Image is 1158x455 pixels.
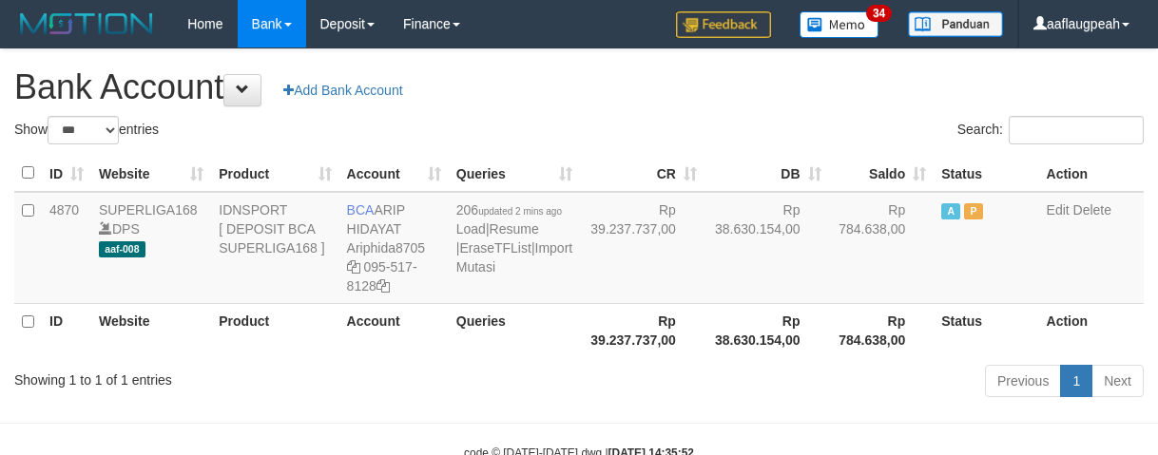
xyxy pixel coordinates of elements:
[339,192,449,304] td: ARIP HIDAYAT 095-517-8128
[580,303,704,357] th: Rp 39.237.737,00
[339,303,449,357] th: Account
[211,303,338,357] th: Product
[48,116,119,144] select: Showentries
[449,303,580,357] th: Queries
[934,303,1038,357] th: Status
[456,202,562,218] span: 206
[271,74,415,106] a: Add Bank Account
[704,303,829,357] th: Rp 38.630.154,00
[456,240,572,275] a: Import Mutasi
[829,303,935,357] th: Rp 784.638,00
[829,155,935,192] th: Saldo: activate to sort column ascending
[1047,202,1070,218] a: Edit
[91,303,211,357] th: Website
[1060,365,1092,397] a: 1
[580,155,704,192] th: CR: activate to sort column ascending
[99,241,145,257] span: aaf-008
[339,155,449,192] th: Account: activate to sort column ascending
[347,240,426,256] a: Ariphida8705
[14,9,159,38] img: MOTION_logo.png
[1039,155,1144,192] th: Action
[1073,202,1111,218] a: Delete
[347,259,360,275] a: Copy Ariphida8705 to clipboard
[1091,365,1144,397] a: Next
[478,206,562,217] span: updated 2 mins ago
[800,11,879,38] img: Button%20Memo.svg
[704,192,829,304] td: Rp 38.630.154,00
[964,203,983,219] span: Paused
[934,155,1038,192] th: Status
[459,240,531,256] a: EraseTFList
[211,155,338,192] th: Product: activate to sort column ascending
[1039,303,1144,357] th: Action
[42,155,91,192] th: ID: activate to sort column ascending
[449,155,580,192] th: Queries: activate to sort column ascending
[14,68,1144,106] h1: Bank Account
[985,365,1061,397] a: Previous
[456,221,486,237] a: Load
[1009,116,1144,144] input: Search:
[99,202,198,218] a: SUPERLIGA168
[376,278,390,294] a: Copy 0955178128 to clipboard
[829,192,935,304] td: Rp 784.638,00
[908,11,1003,37] img: panduan.png
[91,155,211,192] th: Website: activate to sort column ascending
[211,192,338,304] td: IDNSPORT [ DEPOSIT BCA SUPERLIGA168 ]
[347,202,375,218] span: BCA
[42,303,91,357] th: ID
[14,363,469,389] div: Showing 1 to 1 of 1 entries
[957,116,1144,144] label: Search:
[866,5,892,22] span: 34
[91,192,211,304] td: DPS
[42,192,91,304] td: 4870
[704,155,829,192] th: DB: activate to sort column ascending
[941,203,960,219] span: Active
[580,192,704,304] td: Rp 39.237.737,00
[676,11,771,38] img: Feedback.jpg
[456,202,572,275] span: | | |
[490,221,539,237] a: Resume
[14,116,159,144] label: Show entries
